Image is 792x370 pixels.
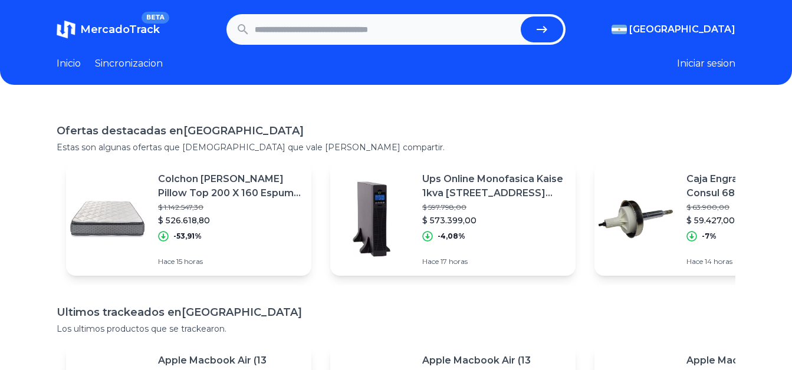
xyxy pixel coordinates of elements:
p: $ 573.399,00 [422,214,566,226]
p: -7% [702,232,717,241]
p: Ups Online Monofasica Kaise 1kva [STREET_ADDRESS][PERSON_NAME] [422,172,566,200]
p: Los ultimos productos que se trackearon. [57,323,735,335]
h1: Ultimos trackeados en [GEOGRAPHIC_DATA] [57,304,735,321]
img: Featured image [330,178,413,260]
p: -53,91% [173,232,202,241]
p: Colchon [PERSON_NAME] Pillow Top 200 X 160 Espuma Queen [158,172,302,200]
span: BETA [142,12,169,24]
button: [GEOGRAPHIC_DATA] [612,22,735,37]
a: Inicio [57,57,81,71]
p: Estas son algunas ofertas que [DEMOGRAPHIC_DATA] que vale [PERSON_NAME] compartir. [57,141,735,153]
img: Featured image [594,178,677,260]
p: $ 1.142.547,30 [158,203,302,212]
span: [GEOGRAPHIC_DATA] [629,22,735,37]
a: MercadoTrackBETA [57,20,160,39]
p: $ 526.618,80 [158,214,302,226]
p: $ 597.798,00 [422,203,566,212]
a: Featured imageColchon [PERSON_NAME] Pillow Top 200 X 160 Espuma Queen$ 1.142.547,30$ 526.618,80-5... [66,163,311,276]
span: MercadoTrack [80,23,160,36]
a: Featured imageUps Online Monofasica Kaise 1kva [STREET_ADDRESS][PERSON_NAME]$ 597.798,00$ 573.399... [330,163,576,276]
img: Featured image [66,178,149,260]
p: Hace 17 horas [422,257,566,266]
img: MercadoTrack [57,20,75,39]
a: Sincronizacion [95,57,163,71]
button: Iniciar sesion [677,57,735,71]
img: Argentina [612,25,627,34]
p: -4,08% [438,232,465,241]
h1: Ofertas destacadas en [GEOGRAPHIC_DATA] [57,123,735,139]
p: Hace 15 horas [158,257,302,266]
